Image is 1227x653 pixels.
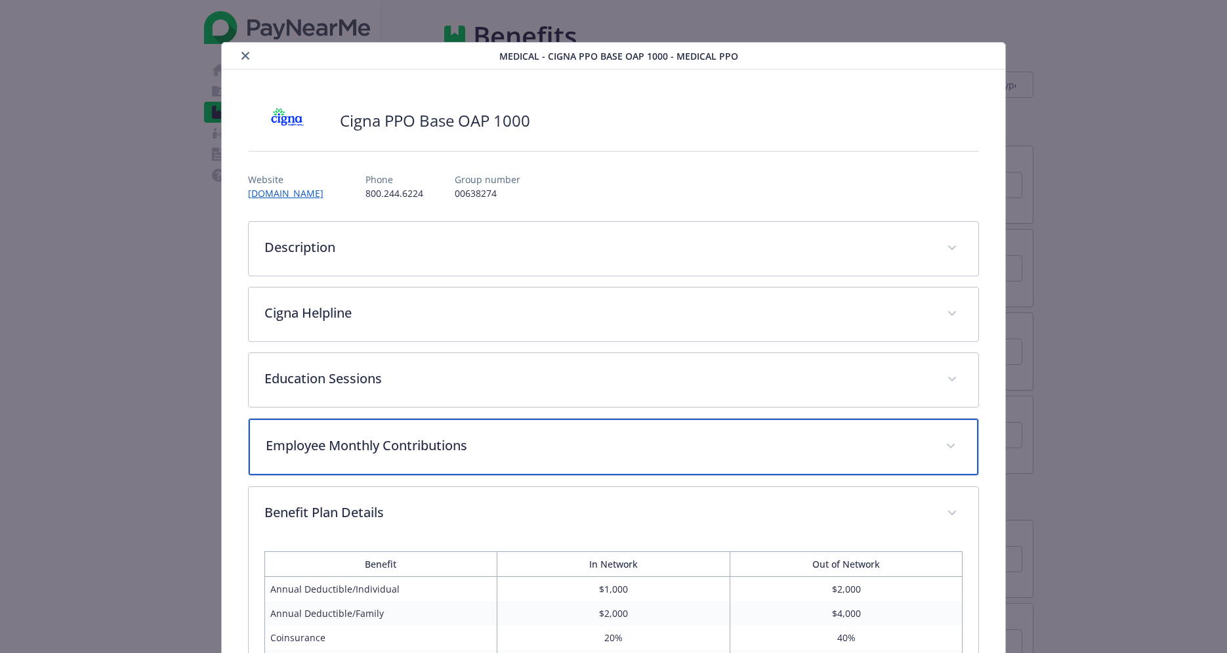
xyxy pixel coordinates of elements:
div: Description [249,222,979,276]
a: [DOMAIN_NAME] [248,187,334,200]
h2: Cigna PPO Base OAP 1000 [340,110,530,132]
p: Phone [365,173,423,186]
td: 40% [730,625,963,650]
button: close [238,48,253,64]
div: Education Sessions [249,353,979,407]
th: In Network [497,552,730,577]
div: Cigna Helpline [249,287,979,341]
td: $2,000 [497,601,730,625]
div: Employee Monthly Contributions [249,419,979,475]
td: $2,000 [730,577,963,602]
p: Website [248,173,334,186]
td: Coinsurance [264,625,497,650]
p: Description [264,238,932,257]
th: Benefit [264,552,497,577]
p: Education Sessions [264,369,932,389]
p: 00638274 [455,186,520,200]
span: Medical - Cigna PPO Base OAP 1000 - Medical PPO [499,49,738,63]
img: CIGNA [248,101,327,140]
p: Group number [455,173,520,186]
p: Benefit Plan Details [264,503,932,522]
p: Cigna Helpline [264,303,932,323]
p: Employee Monthly Contributions [266,436,930,455]
td: 20% [497,625,730,650]
td: Annual Deductible/Individual [264,577,497,602]
div: Benefit Plan Details [249,487,979,541]
th: Out of Network [730,552,963,577]
p: 800.244.6224 [365,186,423,200]
td: Annual Deductible/Family [264,601,497,625]
td: $1,000 [497,577,730,602]
td: $4,000 [730,601,963,625]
